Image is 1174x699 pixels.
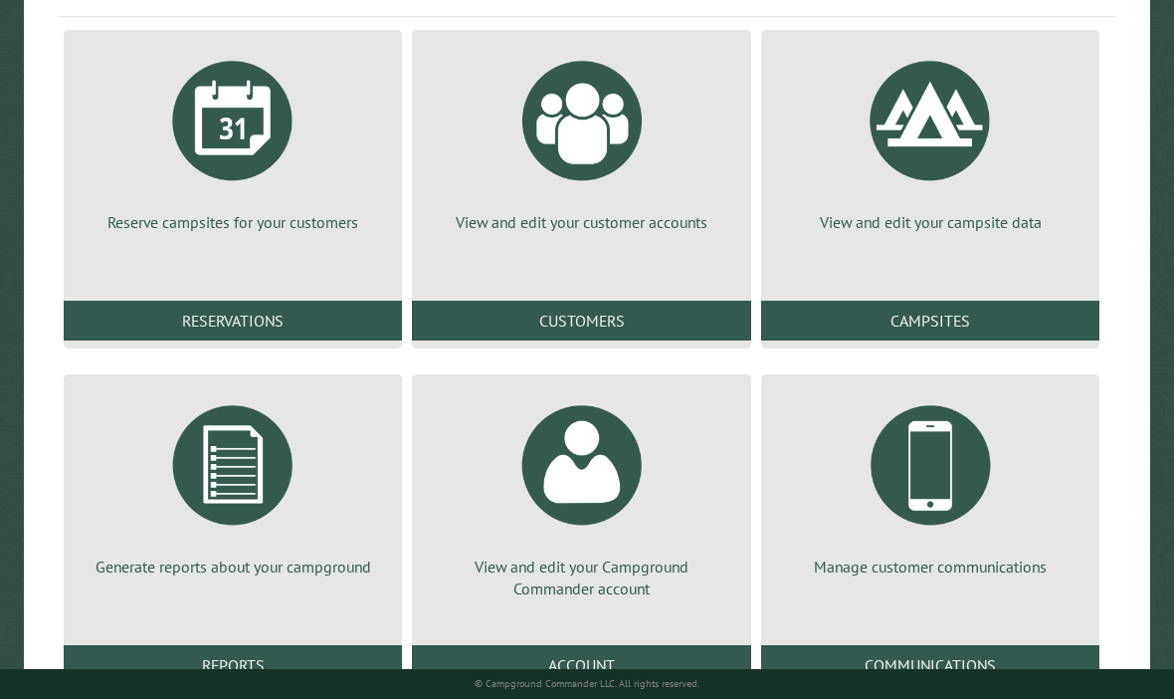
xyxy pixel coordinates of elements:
p: Reserve campsites for your customers [88,211,378,233]
p: Generate reports about your campground [88,556,378,578]
small: © Campground Commander LLC. All rights reserved. [475,677,699,690]
a: View and edit your campsite data [785,46,1076,233]
p: View and edit your customer accounts [436,211,726,233]
a: Campsites [761,301,1099,341]
a: View and edit your customer accounts [436,46,726,233]
a: Reservations [64,301,402,341]
a: Generate reports about your campground [88,390,378,578]
a: View and edit your Campground Commander account [436,390,726,600]
a: Customers [412,301,750,341]
a: Manage customer communications [785,390,1076,578]
p: View and edit your Campground Commander account [436,556,726,600]
a: Reports [64,645,402,685]
p: Manage customer communications [785,556,1076,578]
p: View and edit your campsite data [785,211,1076,233]
a: Reserve campsites for your customers [88,46,378,233]
a: Communications [761,645,1099,685]
a: Account [412,645,750,685]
